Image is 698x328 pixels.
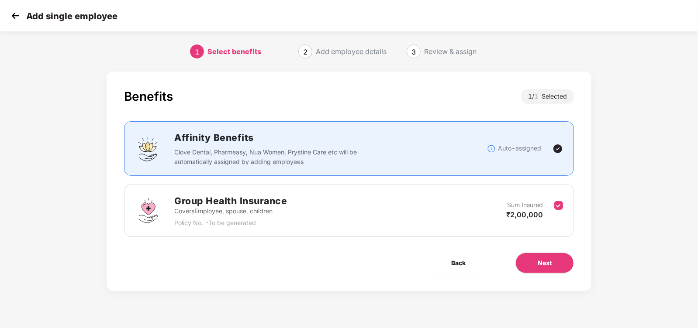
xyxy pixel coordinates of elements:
[303,48,308,56] span: 2
[487,144,496,153] img: svg+xml;base64,PHN2ZyBpZD0iSW5mb18tXzMyeDMyIiBkYXRhLW5hbWU9IkluZm8gLSAzMngzMiIgeG1sbnM9Imh0dHA6Ly...
[521,89,574,104] div: 1 / Selected
[174,130,487,145] h2: Affinity Benefits
[207,44,261,58] div: Select benefits
[515,253,574,273] button: Next
[174,194,287,208] h2: Group Health Insurance
[135,198,161,224] img: svg+xml;base64,PHN2ZyBpZD0iR3JvdXBfSGVhbHRoX0luc3VyYW5jZSIgZGF0YS1uYW1lPSJHcm91cCBIZWFsdGggSW5zdX...
[424,44,477,58] div: Review & assign
[135,136,161,162] img: svg+xml;base64,PHN2ZyBpZD0iQWZmaW5pdHlfQmVuZWZpdHMiIGRhdGEtbmFtZT0iQWZmaW5pdHkgQmVuZWZpdHMiIHhtbG...
[553,143,563,154] img: svg+xml;base64,PHN2ZyBpZD0iVGljay0yNHgyNCIgeG1sbnM9Imh0dHA6Ly93d3cudzMub3JnLzIwMDAvc3ZnIiB3aWR0aD...
[429,253,487,273] button: Back
[174,206,287,216] p: Covers Employee, spouse, children
[124,89,173,104] div: Benefits
[534,92,542,100] span: 1
[174,147,362,167] p: Clove Dental, Pharmeasy, Nua Women, Prystine Care etc will be automatically assigned by adding em...
[174,218,287,228] p: Policy No. - To be generated
[538,258,552,268] span: Next
[498,143,541,153] p: Auto-assigned
[506,210,543,219] span: ₹2,00,000
[9,9,22,22] img: svg+xml;base64,PHN2ZyB4bWxucz0iaHR0cDovL3d3dy53My5vcmcvMjAwMC9zdmciIHdpZHRoPSIzMCIgaGVpZ2h0PSIzMC...
[411,48,416,56] span: 3
[451,258,466,268] span: Back
[195,48,199,56] span: 1
[26,11,117,21] p: Add single employee
[316,44,387,58] div: Add employee details
[507,200,543,210] p: Sum Insured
